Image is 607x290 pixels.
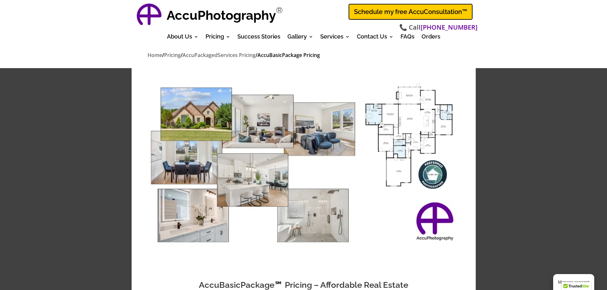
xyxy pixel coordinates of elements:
[422,34,440,41] a: Orders
[237,34,280,41] a: Success Stories
[148,52,162,59] a: Home
[167,8,276,23] strong: AccuPhotography
[287,34,313,41] a: Gallery
[399,23,478,32] span: 📞 Call
[349,4,473,20] a: Schedule my free AccuConsultation™
[135,2,163,30] img: AccuPhotography
[256,52,257,59] span: /
[320,34,350,41] a: Services
[181,52,183,59] span: /
[421,23,478,32] a: [PHONE_NUMBER]
[401,34,415,41] a: FAQs
[206,34,230,41] a: Pricing
[183,52,256,59] a: AccuPackagedServices Pricing
[132,68,476,262] img: Accubasicpackage - Real Estate Marketing Solution
[148,51,460,60] nav: breadcrumbs
[135,2,163,30] a: AccuPhotography Logo - Professional Real Estate Photography and Media Services in Dallas, Texas
[276,5,283,15] sup: Registered Trademark
[553,274,594,290] button: Manage consent
[357,34,394,41] a: Contact Us
[257,52,320,59] span: AccuBasicPackage Pricing
[164,52,181,59] a: Pricing
[162,52,164,59] span: /
[132,265,476,269] h3: AccuBasicPackage - Real Estate Marketing Solution
[167,34,199,41] a: About Us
